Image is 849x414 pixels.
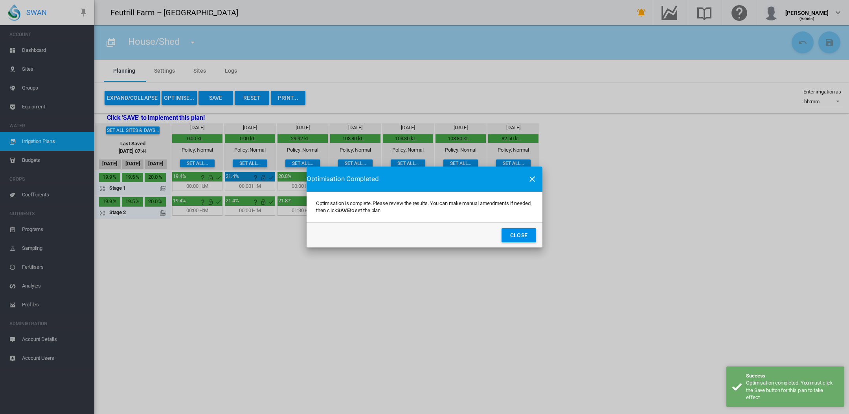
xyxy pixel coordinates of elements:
div: Success [746,372,838,379]
md-dialog: Optimisation is ... [307,167,542,247]
b: SAVE [337,207,350,213]
button: Close [502,228,536,242]
div: Optimisation completed. You must click the Save button for this plan to take effect. [746,379,838,401]
p: Optimisation is complete. Please review the results. You can make manual amendments if needed, th... [316,200,533,214]
div: Success Optimisation completed. You must click the Save button for this plan to take effect. [726,366,844,407]
md-icon: icon-close [527,174,537,184]
button: icon-close [524,171,540,187]
span: Optimisation Completed [307,174,379,184]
